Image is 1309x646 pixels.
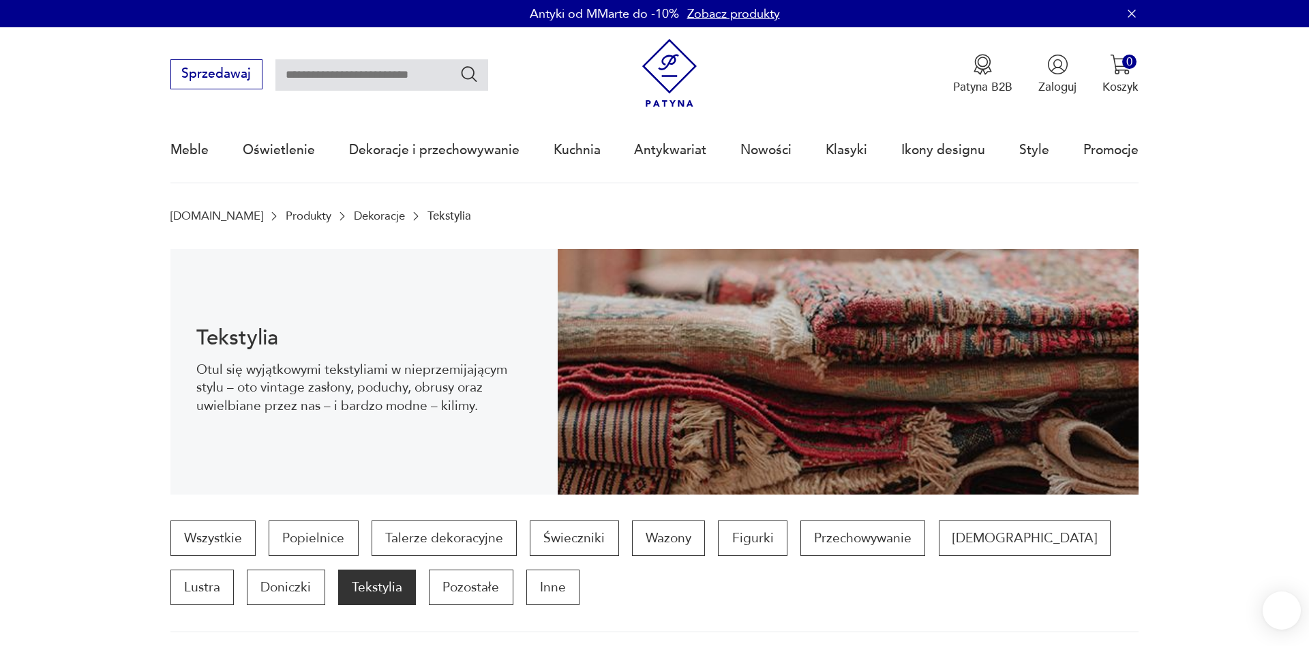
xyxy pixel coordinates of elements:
[530,5,679,23] p: Antyki od MMarte do -10%
[1102,54,1139,95] button: 0Koszyk
[338,570,416,605] a: Tekstylia
[243,119,315,181] a: Oświetlenie
[286,209,331,222] a: Produkty
[554,119,601,181] a: Kuchnia
[1038,54,1077,95] button: Zaloguj
[170,70,262,80] a: Sprzedawaj
[800,520,925,556] a: Przechowywanie
[1083,119,1139,181] a: Promocje
[170,209,263,222] a: [DOMAIN_NAME]
[972,54,993,75] img: Ikona medalu
[826,119,867,181] a: Klasyki
[170,119,209,181] a: Meble
[740,119,792,181] a: Nowości
[1047,54,1068,75] img: Ikonka użytkownika
[170,520,256,556] a: Wszystkie
[427,209,471,222] p: Tekstylia
[170,59,262,89] button: Sprzedawaj
[429,570,513,605] a: Pozostałe
[530,520,618,556] a: Świeczniki
[354,209,405,222] a: Dekoracje
[372,520,517,556] a: Talerze dekoracyjne
[687,5,780,23] a: Zobacz produkty
[953,54,1012,95] button: Patyna B2B
[939,520,1111,556] a: [DEMOGRAPHIC_DATA]
[1122,55,1137,69] div: 0
[953,54,1012,95] a: Ikona medaluPatyna B2B
[196,328,532,348] h1: Tekstylia
[1110,54,1131,75] img: Ikona koszyka
[1263,591,1301,630] iframe: Smartsupp widget button
[1038,79,1077,95] p: Zaloguj
[196,361,532,415] p: Otul się wyjątkowymi tekstyliami w nieprzemijającym stylu – oto vintage zasłony, poduchy, obrusy ...
[526,570,580,605] a: Inne
[1102,79,1139,95] p: Koszyk
[901,119,985,181] a: Ikony designu
[460,64,479,84] button: Szukaj
[632,520,705,556] a: Wazony
[953,79,1012,95] p: Patyna B2B
[718,520,787,556] a: Figurki
[247,570,325,605] a: Doniczki
[269,520,358,556] a: Popielnice
[349,119,520,181] a: Dekoracje i przechowywanie
[635,39,704,108] img: Patyna - sklep z meblami i dekoracjami vintage
[634,119,706,181] a: Antykwariat
[1019,119,1049,181] a: Style
[558,249,1139,495] img: 48f99acd0804ce3b12bd850a7f0f7b10.jpg
[170,570,234,605] a: Lustra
